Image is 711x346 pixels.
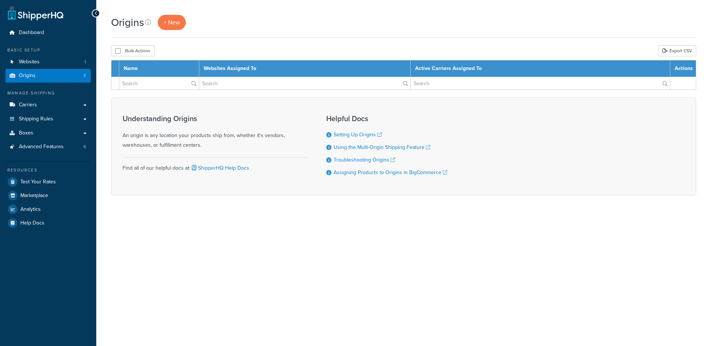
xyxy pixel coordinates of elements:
a: ShipperHQ Home [8,6,63,20]
a: Analytics [6,203,91,216]
a: Boxes [6,126,91,140]
li: Origins [6,69,91,83]
div: An origin is any location your products ship from, whether it's vendors, warehouses, or fulfillme... [123,114,308,150]
span: 1 [84,59,86,65]
a: Troubleshooting Origins [334,156,395,164]
span: + New [164,18,180,27]
a: Origins 3 [6,69,91,83]
span: Shipping Rules [19,116,53,122]
a: Marketplace [6,189,91,202]
span: 3 [83,73,86,79]
span: Test Your Rates [20,179,56,185]
a: Websites 1 [6,55,91,69]
div: Basic Setup [6,47,91,53]
span: Marketplace [20,193,48,199]
input: Search [119,77,199,90]
th: Actions [670,60,696,77]
a: Advanced Features 5 [6,140,91,154]
a: ShipperHQ Help Docs [190,164,249,172]
a: Dashboard [6,26,91,40]
input: Search [199,77,410,90]
a: Using the Multi-Origin Shipping Feature [334,143,430,151]
span: Help Docs [20,220,44,226]
span: 5 [83,144,86,150]
th: Name [119,60,199,77]
span: Carriers [19,102,37,108]
th: Websites Assigned To [199,60,410,77]
span: Dashboard [19,30,44,36]
li: Websites [6,55,91,69]
a: Help Docs [6,216,91,230]
div: Find all of our helpful docs at: [123,157,308,173]
span: Analytics [20,206,41,213]
a: Test Your Rates [6,175,91,189]
li: Advanced Features [6,140,91,154]
button: Bulk Actions [111,45,154,56]
a: Shipping Rules [6,112,91,126]
div: Manage Shipping [6,90,91,96]
span: Origins [19,73,36,79]
a: Carriers [6,98,91,112]
h3: Helpful Docs [326,114,447,123]
a: Export CSV [658,45,696,56]
input: Search [411,77,670,90]
span: Boxes [19,130,33,136]
h1: Origins [111,15,144,30]
span: Advanced Features [19,144,64,150]
div: Resources [6,167,91,173]
h3: Understanding Origins [123,114,308,123]
span: Websites [19,59,40,65]
th: Active Carriers Assigned To [410,60,670,77]
a: Setting Up Origins [334,131,382,139]
a: + New [158,15,186,30]
a: Assigning Products to Origins in BigCommerce [334,169,447,176]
